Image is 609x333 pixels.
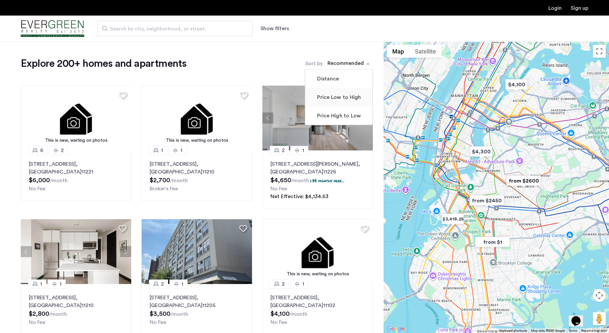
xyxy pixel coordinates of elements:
[150,320,166,325] span: No Fee
[571,6,588,11] a: Registration
[316,93,361,101] label: Price Low to High
[262,219,373,284] a: This is new, waiting on photos
[60,280,62,288] span: 1
[385,325,407,333] a: Open this area in Google Maps (opens a new window)
[150,311,170,317] span: $3,500
[150,186,178,191] span: Broker's Fee
[290,312,307,317] sub: /month
[150,177,170,184] span: $2,700
[40,280,42,288] span: 1
[569,307,590,327] iframe: chat widget
[142,150,252,201] a: 11[STREET_ADDRESS], [GEOGRAPHIC_DATA]11210Broker's Fee
[21,150,131,201] a: 62[STREET_ADDRESS], [GEOGRAPHIC_DATA]11221No Fee
[161,280,164,288] span: 2
[302,280,304,288] span: 1
[24,137,128,144] div: This is new, waiting on photos
[503,77,530,92] div: $4,100
[581,328,607,333] a: Report a map error
[291,178,309,183] sub: /month
[569,328,577,333] a: Terms (opens in new tab)
[29,160,123,176] p: [STREET_ADDRESS] 11221
[21,219,132,284] img: c030568a-c426-483c-b473-77022edd3556_638739499524403227.png
[21,57,186,70] h1: Explore 200+ homes and apartments
[120,246,131,257] button: Next apartment
[467,144,495,159] div: $4,300
[593,312,606,325] button: Drag Pegman onto the map to open Street View
[548,6,562,11] a: Login
[29,311,49,317] span: $2,800
[21,17,84,41] a: Cazamio Logo
[49,312,67,317] sub: /month
[181,280,183,288] span: 1
[531,329,565,332] span: Map data ©2025 Google
[327,59,364,69] div: Recommended
[387,45,409,58] button: Show street map
[262,86,373,150] img: 66a1adb6-6608-43dd-a245-dc7333f8b390_638824126198252652.jpeg
[305,60,323,67] label: Sort by
[150,160,244,176] p: [STREET_ADDRESS] 11210
[270,177,291,184] span: $4,650
[409,45,442,58] button: Show satellite imagery
[467,193,507,208] div: from $2450
[142,86,252,150] img: 3.gif
[40,147,43,154] span: 6
[593,289,606,302] button: Map camera controls
[21,246,32,257] button: Previous apartment
[270,186,287,191] span: No Fee
[266,271,370,278] div: This is new, waiting on photos
[262,219,373,284] img: 3.gif
[270,294,365,309] p: [STREET_ADDRESS] 11102
[21,17,84,41] img: logo
[29,320,45,325] span: No Fee
[170,178,188,183] sub: /month
[110,25,235,33] span: Search by city, neighborhood, or street.
[270,160,365,176] p: [STREET_ADDRESS][PERSON_NAME] 11226
[282,280,285,288] span: 2
[180,147,182,154] span: 1
[473,235,512,249] div: from $1
[29,294,123,309] p: [STREET_ADDRESS] 11210
[161,147,163,154] span: 1
[270,311,290,317] span: $4,100
[170,312,188,317] sub: /month
[439,212,466,226] div: $3,418.25
[97,21,253,36] input: Apartment Search
[302,147,304,154] span: 1
[316,75,339,83] label: Distance
[593,45,606,58] button: Toggle fullscreen view
[262,150,373,209] a: 21[STREET_ADDRESS][PERSON_NAME], [GEOGRAPHIC_DATA]112261.33 months free...No FeeNet Effective: $4...
[142,219,252,284] img: 2010_638403319569069932.jpeg
[385,325,407,333] img: Google
[50,178,68,183] sub: /month
[142,86,252,150] a: This is new, waiting on photos
[29,186,45,191] span: No Fee
[61,147,64,154] span: 2
[29,177,50,184] span: $6,000
[21,86,132,150] a: This is new, waiting on photos
[270,320,287,325] span: No Fee
[270,194,328,199] span: Net Effective: $4,134.63
[499,328,527,333] button: Keyboard shortcuts
[282,147,285,154] span: 2
[21,86,132,150] img: 3.gif
[150,294,244,309] p: [STREET_ADDRESS] 11205
[310,178,344,184] p: 1.33 months free...
[324,58,373,69] ng-select: sort-apartment
[316,112,361,120] label: Price High to Low
[305,69,373,125] ng-dropdown-panel: Options list
[262,113,273,124] button: Previous apartment
[260,25,289,32] button: Show or hide filters
[145,137,249,144] div: This is new, waiting on photos
[504,173,544,188] div: from $2600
